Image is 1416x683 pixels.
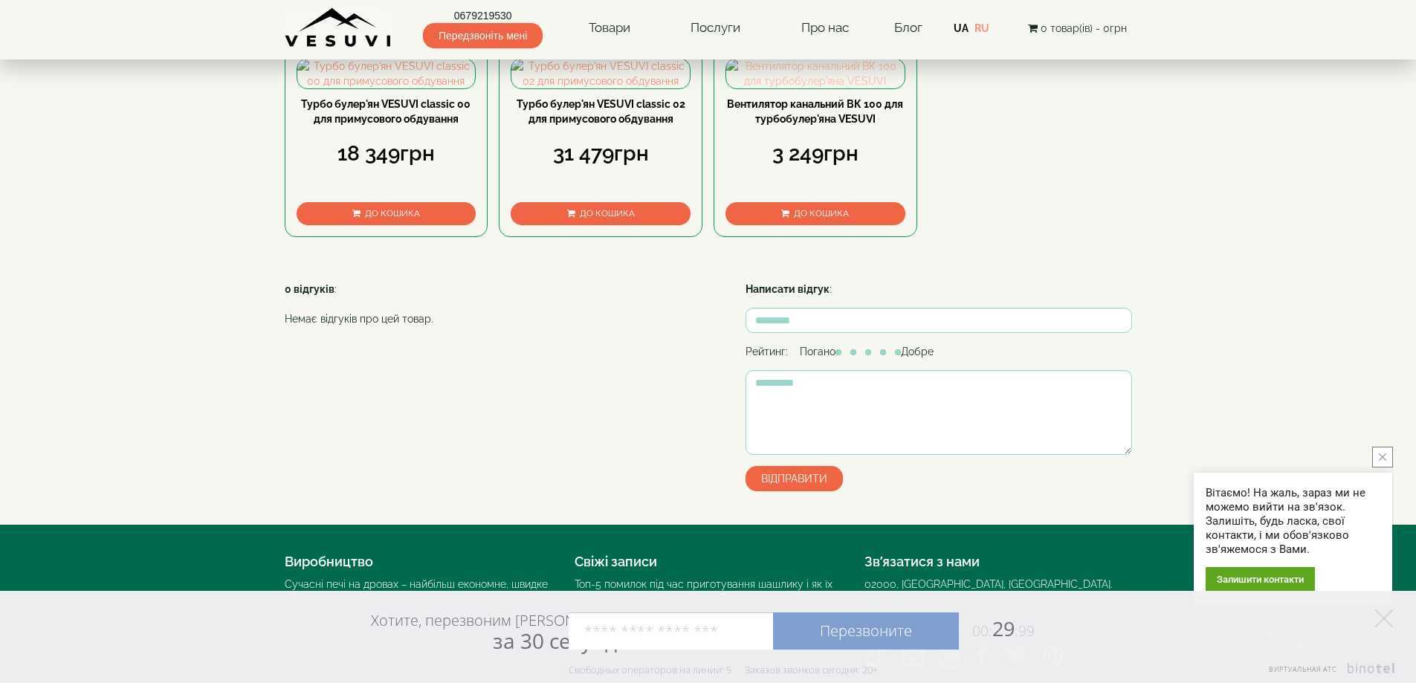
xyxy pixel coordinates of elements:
[575,554,842,569] h4: Свіжі записи
[746,282,1132,297] div: :
[959,615,1035,642] span: 29
[511,202,691,225] button: До кошика
[786,11,864,45] a: Про нас
[1260,663,1397,683] a: Виртуальная АТС
[1269,664,1337,674] span: Виртуальная АТС
[285,311,708,326] p: Немає відгуків про цей товар.
[511,59,690,88] img: Турбо булер'ян VESUVI classic 02 для примусового обдування
[972,621,992,641] span: 00:
[285,282,708,334] div: :
[511,139,691,169] div: 31 479грн
[725,202,905,225] button: До кошика
[574,11,645,45] a: Товари
[580,208,635,219] span: До кошика
[493,627,626,655] span: за 30 секунд?
[575,578,833,605] a: Топ-5 помилок під час приготування шашлику і як їх уникнути
[894,20,922,35] a: Блог
[423,23,543,48] span: Передзвоніть мені
[297,59,476,88] img: Турбо булер'ян VESUVI classic 00 для примусового обдування
[517,98,685,125] a: Турбо булер'ян VESUVI classic 02 для примусового обдування
[725,139,905,169] div: 3 249грн
[285,554,552,569] h4: Виробництво
[285,7,392,48] img: content
[365,208,420,219] span: До кошика
[1024,20,1131,36] button: 0 товар(ів) - 0грн
[569,664,878,676] div: Свободных операторов на линии: 5 Заказов звонков сегодня: 20+
[285,283,334,295] strong: 0 відгуків
[746,466,843,491] button: Відправити
[773,612,959,650] a: Перезвоните
[297,139,476,169] div: 18 349грн
[301,98,471,125] a: Турбо булер'ян VESUVI classic 00 для примусового обдування
[746,344,1132,359] div: Рейтинг: Погано Добре
[1015,621,1035,641] span: :99
[794,208,849,219] span: До кошика
[371,611,626,653] div: Хотите, перезвоним [PERSON_NAME]
[727,98,903,125] a: Вентилятор канальний ВК 100 для турбобулер'яна VESUVI
[864,577,1132,606] div: 02000, [GEOGRAPHIC_DATA], [GEOGRAPHIC_DATA]. [STREET_ADDRESS]
[1041,22,1127,34] span: 0 товар(ів) - 0грн
[974,22,989,34] a: RU
[746,283,830,295] strong: Написати відгук
[954,22,969,34] a: UA
[1206,486,1380,557] div: Вітаємо! На жаль, зараз ми не можемо вийти на зв'язок. Залишіть, будь ласка, свої контакти, і ми ...
[864,554,1132,569] h4: Зв’язатися з нами
[1206,567,1315,592] div: Залишити контакти
[726,59,905,88] img: Вентилятор канальний ВК 100 для турбобулер'яна VESUVI
[676,11,755,45] a: Послуги
[1372,447,1393,467] button: close button
[423,8,543,23] a: 0679219530
[297,202,476,225] button: До кошика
